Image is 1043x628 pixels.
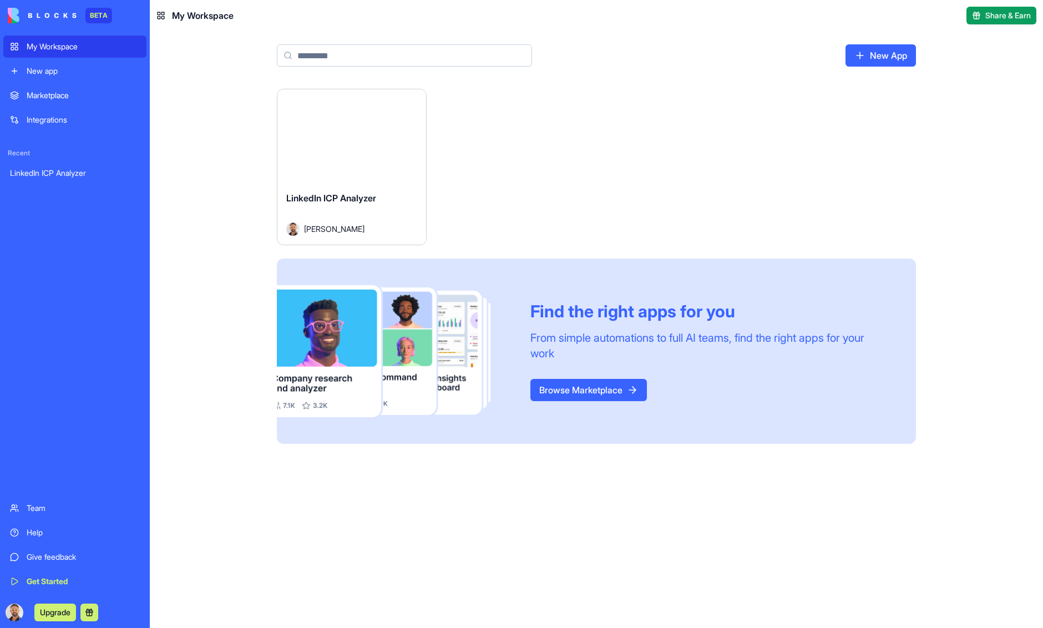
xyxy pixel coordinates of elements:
div: From simple automations to full AI teams, find the right apps for your work [530,330,889,361]
span: Share & Earn [985,10,1031,21]
img: Frame_181_egmpey.png [277,285,513,418]
a: New app [3,60,146,82]
a: BETA [8,8,112,23]
div: Find the right apps for you [530,301,889,321]
button: Share & Earn [966,7,1036,24]
img: logo [8,8,77,23]
a: My Workspace [3,36,146,58]
a: LinkedIn ICP AnalyzerAvatar[PERSON_NAME] [277,89,427,245]
a: LinkedIn ICP Analyzer [3,162,146,184]
span: Recent [3,149,146,158]
span: LinkedIn ICP Analyzer [286,193,376,204]
div: My Workspace [27,41,140,52]
img: ACg8ocJj-MMs2ceOEkS_YghkCwrcNOC1lTZNDDPQ69bkUn4maM513mxlxw=s96-c [6,604,23,621]
img: Avatar [286,222,300,236]
a: Help [3,521,146,544]
div: Marketplace [27,90,140,101]
div: BETA [85,8,112,23]
a: Team [3,497,146,519]
a: Upgrade [34,606,76,617]
a: Browse Marketplace [530,379,647,401]
span: [PERSON_NAME] [304,223,364,235]
a: Integrations [3,109,146,131]
button: Upgrade [34,604,76,621]
span: My Workspace [172,9,234,22]
div: Help [27,527,140,538]
div: LinkedIn ICP Analyzer [10,168,140,179]
a: New App [845,44,916,67]
div: Integrations [27,114,140,125]
div: Give feedback [27,551,140,563]
div: Get Started [27,576,140,587]
a: Get Started [3,570,146,592]
div: New app [27,65,140,77]
div: Team [27,503,140,514]
a: Marketplace [3,84,146,107]
a: Give feedback [3,546,146,568]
